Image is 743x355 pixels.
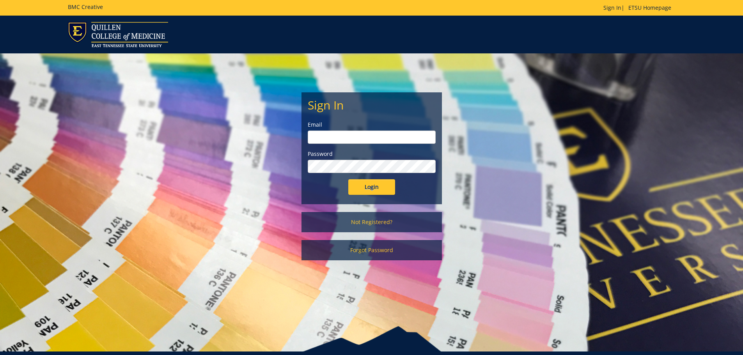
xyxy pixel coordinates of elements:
a: Forgot Password [301,240,442,260]
img: ETSU logo [68,22,168,47]
a: Sign In [603,4,621,11]
label: Email [308,121,436,129]
a: ETSU Homepage [624,4,675,11]
h2: Sign In [308,99,436,111]
a: Not Registered? [301,212,442,232]
input: Login [348,179,395,195]
p: | [603,4,675,12]
label: Password [308,150,436,158]
h5: BMC Creative [68,4,103,10]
